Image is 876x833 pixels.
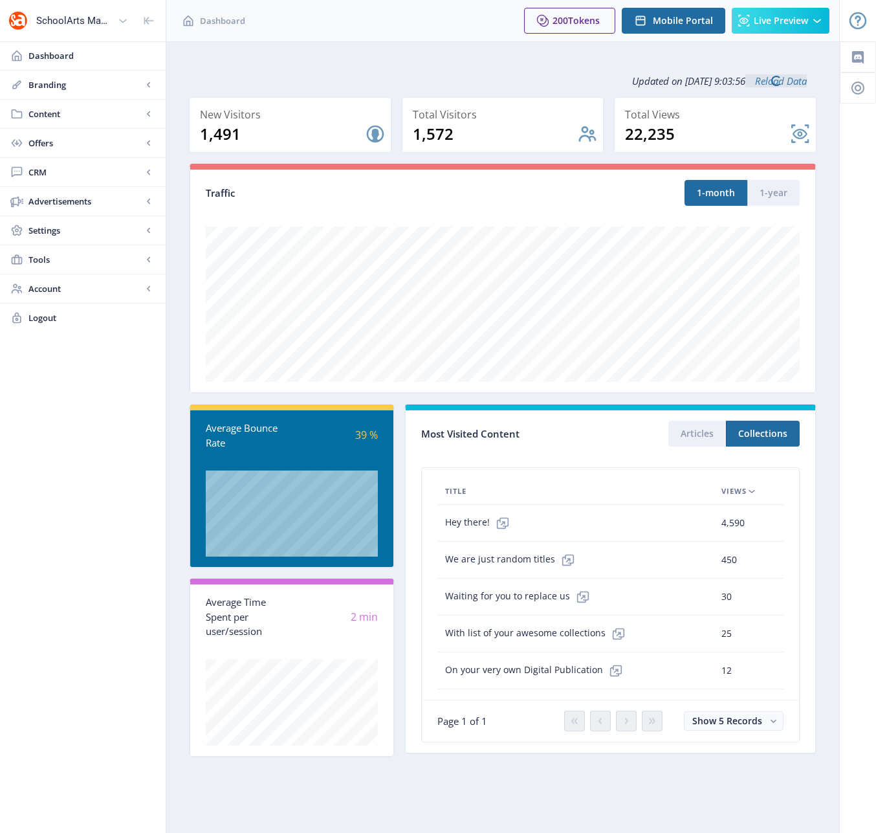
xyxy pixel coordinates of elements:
[200,106,386,124] div: New Visitors
[625,124,790,144] div: 22,235
[36,6,113,35] div: SchoolArts Magazine
[200,124,365,144] div: 1,491
[726,421,800,447] button: Collections
[413,106,598,124] div: Total Visitors
[445,547,581,573] span: We are just random titles
[206,421,292,450] div: Average Bounce Rate
[721,626,732,641] span: 25
[684,180,747,206] button: 1-month
[445,483,466,499] span: Title
[206,595,292,639] div: Average Time Spent per user/session
[28,107,142,120] span: Content
[524,8,615,34] button: 200Tokens
[28,311,155,324] span: Logout
[437,715,487,727] span: Page 1 of 1
[754,16,808,26] span: Live Preview
[721,589,732,605] span: 30
[28,137,142,150] span: Offers
[721,483,747,499] span: Views
[745,74,807,87] a: Reload Data
[732,8,829,34] button: Live Preview
[206,186,503,201] div: Traffic
[8,10,28,31] img: properties.app_icon.png
[28,49,155,62] span: Dashboard
[721,663,732,678] span: 12
[622,8,725,34] button: Mobile Portal
[355,428,378,442] span: 39 %
[445,584,596,610] span: Waiting for you to replace us
[28,253,142,266] span: Tools
[28,195,142,208] span: Advertisements
[721,515,745,531] span: 4,590
[568,14,600,27] span: Tokens
[28,166,142,179] span: CRM
[413,124,578,144] div: 1,572
[692,715,762,727] span: Show 5 Records
[28,224,142,237] span: Settings
[445,621,631,647] span: With list of your awesome collections
[200,14,245,27] span: Dashboard
[28,78,142,91] span: Branding
[421,424,610,444] div: Most Visited Content
[653,16,713,26] span: Mobile Portal
[445,658,629,683] span: On your very own Digital Publication
[625,106,811,124] div: Total Views
[668,421,726,447] button: Articles
[445,510,516,536] span: Hey there!
[747,180,800,206] button: 1-year
[721,552,737,568] span: 450
[684,711,783,731] button: Show 5 Records
[292,610,378,625] div: 2 min
[189,65,816,97] div: Updated on [DATE] 9:03:56
[28,282,142,295] span: Account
